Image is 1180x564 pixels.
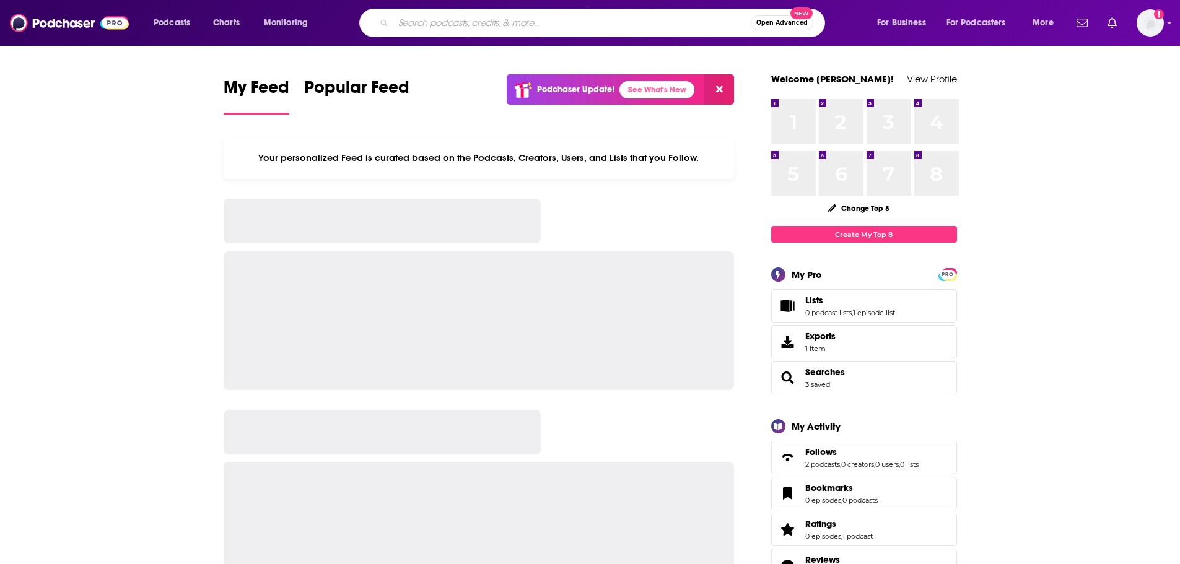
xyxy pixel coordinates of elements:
button: Change Top 8 [821,201,898,216]
a: Bookmarks [776,485,800,502]
a: 0 lists [900,460,919,469]
a: Searches [805,367,845,378]
a: 0 episodes [805,496,841,505]
span: Exports [805,331,836,342]
input: Search podcasts, credits, & more... [393,13,751,33]
span: Bookmarks [771,477,957,510]
a: Follows [776,449,800,466]
img: Podchaser - Follow, Share and Rate Podcasts [10,11,129,35]
button: open menu [938,13,1024,33]
span: , [899,460,900,469]
a: 0 episodes [805,532,841,540]
span: , [874,460,875,469]
span: My Feed [224,77,289,105]
a: 2 podcasts [805,460,840,469]
a: View Profile [907,73,957,85]
a: Exports [771,325,957,358]
button: Open AdvancedNew [751,15,813,30]
a: 1 podcast [842,532,873,540]
button: open menu [868,13,942,33]
span: Exports [776,333,800,350]
a: 0 creators [841,460,874,469]
a: 0 users [875,460,899,469]
span: Lists [771,289,957,323]
a: 3 saved [805,380,830,389]
img: User Profile [1137,9,1164,37]
a: Searches [776,369,800,386]
a: My Feed [224,77,289,115]
button: open menu [1024,13,1069,33]
span: Monitoring [264,14,308,32]
p: Podchaser Update! [537,84,614,95]
a: Create My Top 8 [771,226,957,243]
button: open menu [145,13,206,33]
span: , [841,496,842,505]
span: 1 item [805,344,836,353]
a: Ratings [805,518,873,529]
span: Searches [771,361,957,394]
a: Ratings [776,521,800,538]
a: Show notifications dropdown [1103,12,1122,33]
span: Ratings [771,513,957,546]
span: For Podcasters [946,14,1006,32]
a: Charts [205,13,247,33]
a: See What's New [619,81,694,98]
svg: Add a profile image [1154,9,1164,19]
span: , [852,308,853,317]
span: Follows [805,446,837,458]
a: Lists [776,297,800,315]
span: For Business [877,14,926,32]
a: 1 episode list [853,308,895,317]
span: , [840,460,841,469]
div: Search podcasts, credits, & more... [371,9,837,37]
div: My Activity [792,420,841,432]
span: Open Advanced [756,20,808,26]
span: Popular Feed [304,77,409,105]
a: Lists [805,295,895,306]
div: Your personalized Feed is curated based on the Podcasts, Creators, Users, and Lists that you Follow. [224,137,735,179]
span: Logged in as Ashley_Beenen [1137,9,1164,37]
button: open menu [255,13,324,33]
a: Follows [805,446,919,458]
span: , [841,532,842,540]
span: Charts [213,14,240,32]
div: My Pro [792,269,822,280]
span: New [790,7,813,19]
span: Podcasts [154,14,190,32]
span: More [1033,14,1054,32]
span: Ratings [805,518,836,529]
a: 0 podcast lists [805,308,852,317]
span: Follows [771,441,957,474]
a: Show notifications dropdown [1072,12,1093,33]
a: PRO [940,269,955,279]
a: Welcome [PERSON_NAME]! [771,73,894,85]
span: Lists [805,295,823,306]
a: Popular Feed [304,77,409,115]
button: Show profile menu [1137,9,1164,37]
a: 0 podcasts [842,496,878,505]
span: Bookmarks [805,482,853,493]
a: Bookmarks [805,482,878,493]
